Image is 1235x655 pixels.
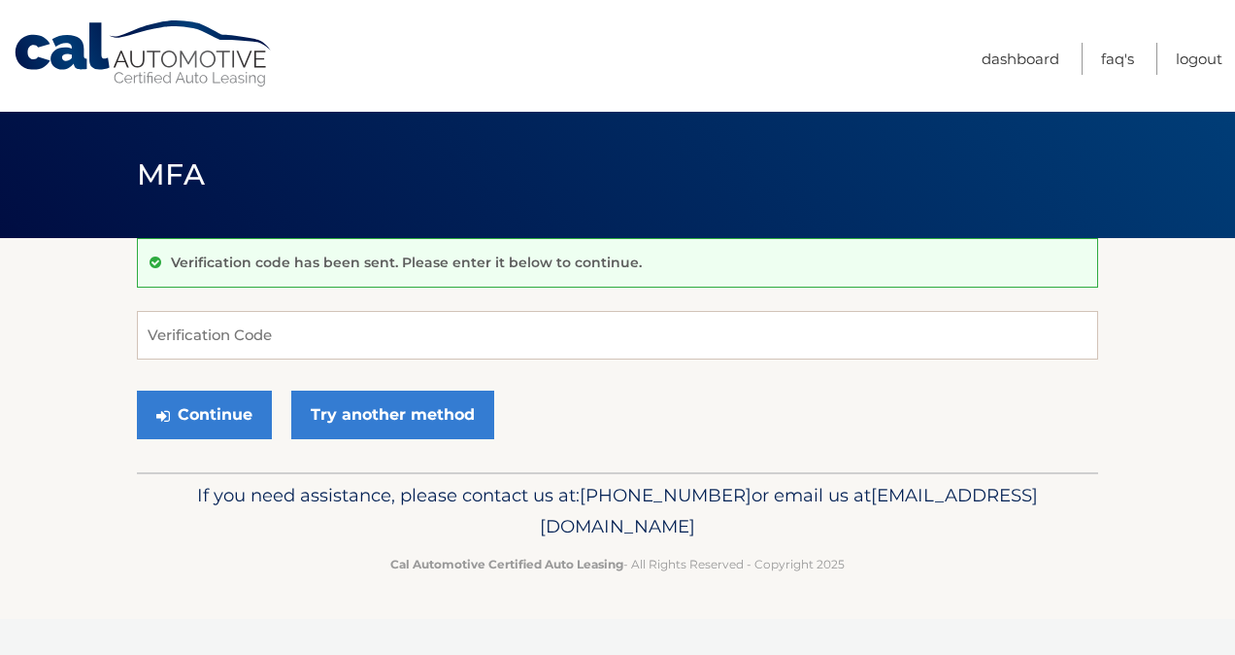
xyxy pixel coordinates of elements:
[1101,43,1134,75] a: FAQ's
[137,311,1098,360] input: Verification Code
[390,557,623,571] strong: Cal Automotive Certified Auto Leasing
[137,156,205,192] span: MFA
[150,554,1085,574] p: - All Rights Reserved - Copyright 2025
[580,484,751,506] span: [PHONE_NUMBER]
[150,480,1085,542] p: If you need assistance, please contact us at: or email us at
[171,254,642,271] p: Verification code has been sent. Please enter it below to continue.
[1176,43,1222,75] a: Logout
[291,391,494,439] a: Try another method
[982,43,1059,75] a: Dashboard
[13,19,275,88] a: Cal Automotive
[540,484,1038,537] span: [EMAIL_ADDRESS][DOMAIN_NAME]
[137,391,272,439] button: Continue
